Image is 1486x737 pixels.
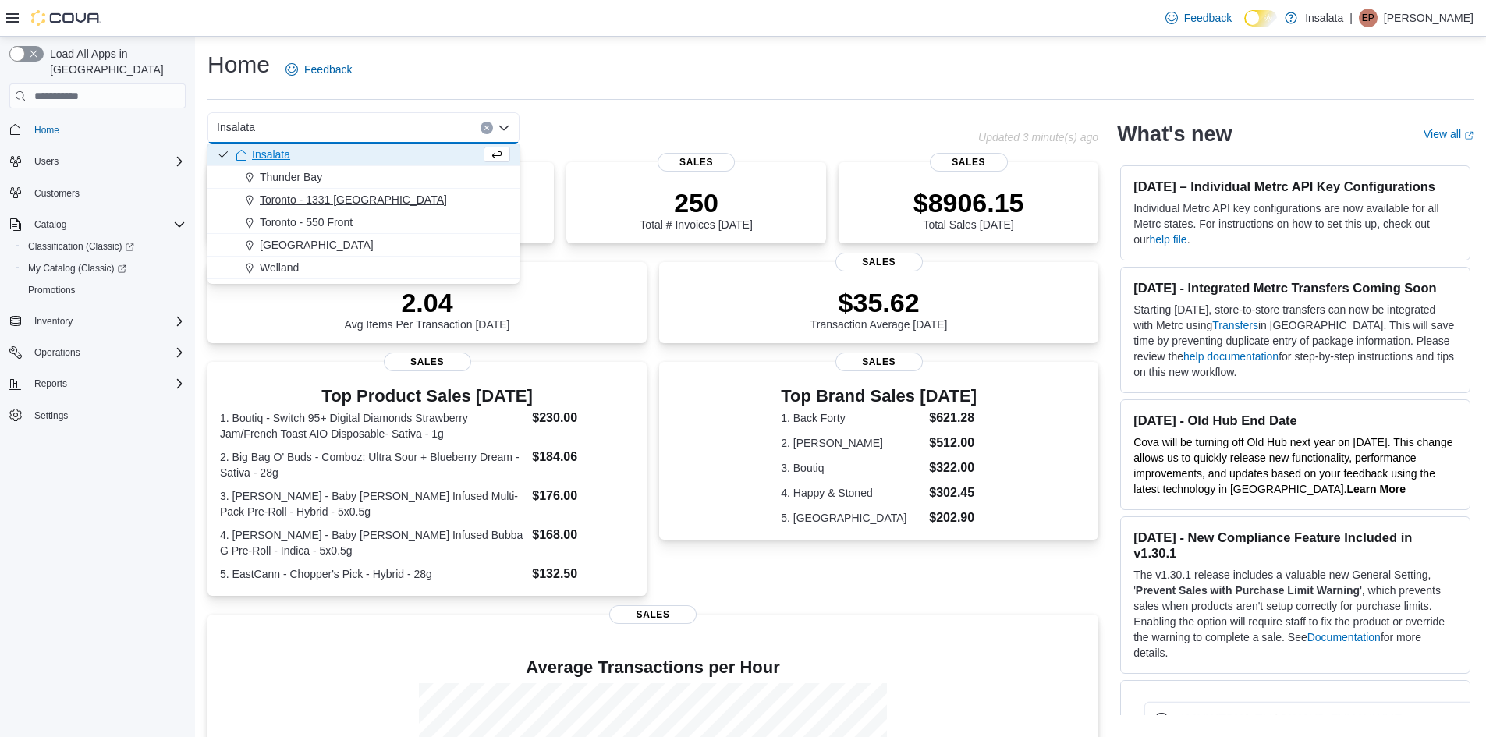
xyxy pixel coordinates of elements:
[781,410,923,426] dt: 1. Back Forty
[532,487,634,505] dd: $176.00
[260,214,353,230] span: Toronto - 550 Front
[28,262,126,275] span: My Catalog (Classic)
[207,144,520,279] div: Choose from the following options
[28,152,186,171] span: Users
[1384,9,1474,27] p: [PERSON_NAME]
[810,287,948,318] p: $35.62
[609,605,697,624] span: Sales
[929,459,977,477] dd: $322.00
[1133,530,1457,561] h3: [DATE] - New Compliance Feature Included in v1.30.1
[640,187,752,218] p: 250
[28,184,86,203] a: Customers
[1159,2,1238,34] a: Feedback
[220,449,526,480] dt: 2. Big Bag O' Buds - Comboz: Ultra Sour + Blueberry Dream - Sativa - 28g
[34,346,80,359] span: Operations
[28,121,66,140] a: Home
[3,182,192,204] button: Customers
[16,279,192,301] button: Promotions
[1244,10,1277,27] input: Dark Mode
[22,237,140,256] a: Classification (Classic)
[252,147,290,162] span: Insalata
[220,527,526,558] dt: 4. [PERSON_NAME] - Baby [PERSON_NAME] Infused Bubba G Pre-Roll - Indica - 5x0.5g
[1133,280,1457,296] h3: [DATE] - Integrated Metrc Transfers Coming Soon
[3,118,192,140] button: Home
[28,312,186,331] span: Inventory
[220,566,526,582] dt: 5. EastCann - Chopper's Pick - Hybrid - 28g
[781,510,923,526] dt: 5. [GEOGRAPHIC_DATA]
[260,260,299,275] span: Welland
[207,211,520,234] button: Toronto - 550 Front
[28,406,186,425] span: Settings
[532,565,634,583] dd: $132.50
[34,377,67,390] span: Reports
[28,374,73,393] button: Reports
[913,187,1024,231] div: Total Sales [DATE]
[22,281,82,299] a: Promotions
[260,169,322,185] span: Thunder Bay
[498,122,510,134] button: Close list of options
[28,343,87,362] button: Operations
[260,237,374,253] span: [GEOGRAPHIC_DATA]
[220,488,526,519] dt: 3. [PERSON_NAME] - Baby [PERSON_NAME] Infused Multi-Pack Pre-Roll - Hybrid - 5x0.5g
[640,187,752,231] div: Total # Invoices [DATE]
[28,119,186,139] span: Home
[1424,128,1474,140] a: View allExternal link
[3,310,192,332] button: Inventory
[28,215,186,234] span: Catalog
[16,236,192,257] a: Classification (Classic)
[22,281,186,299] span: Promotions
[28,284,76,296] span: Promotions
[1347,483,1406,495] a: Learn More
[3,151,192,172] button: Users
[34,409,68,422] span: Settings
[34,155,59,168] span: Users
[279,54,358,85] a: Feedback
[1359,9,1378,27] div: Elizabeth Portillo
[1133,436,1452,495] span: Cova will be turning off Old Hub next year on [DATE]. This change allows us to quickly release ne...
[1133,302,1457,380] p: Starting [DATE], store-to-store transfers can now be integrated with Metrc using in [GEOGRAPHIC_D...
[781,485,923,501] dt: 4. Happy & Stoned
[220,387,634,406] h3: Top Product Sales [DATE]
[781,387,977,406] h3: Top Brand Sales [DATE]
[31,10,101,26] img: Cova
[781,460,923,476] dt: 3. Boutiq
[835,253,923,271] span: Sales
[1136,584,1360,597] strong: Prevent Sales with Purchase Limit Warning
[207,144,520,166] button: Insalata
[34,218,66,231] span: Catalog
[207,234,520,257] button: [GEOGRAPHIC_DATA]
[304,62,352,77] span: Feedback
[3,373,192,395] button: Reports
[207,257,520,279] button: Welland
[481,122,493,134] button: Clear input
[532,448,634,466] dd: $184.06
[1117,122,1232,147] h2: What's new
[532,526,634,544] dd: $168.00
[930,153,1008,172] span: Sales
[28,152,65,171] button: Users
[3,342,192,363] button: Operations
[9,112,186,467] nav: Complex example
[3,404,192,427] button: Settings
[1183,350,1279,363] a: help documentation
[1362,9,1374,27] span: EP
[1133,200,1457,247] p: Individual Metrc API key configurations are now available for all Metrc states. For instructions ...
[3,214,192,236] button: Catalog
[22,259,133,278] a: My Catalog (Classic)
[16,257,192,279] a: My Catalog (Classic)
[929,409,977,427] dd: $621.28
[44,46,186,77] span: Load All Apps in [GEOGRAPHIC_DATA]
[532,409,634,427] dd: $230.00
[658,153,736,172] span: Sales
[1133,567,1457,661] p: The v1.30.1 release includes a valuable new General Setting, ' ', which prevents sales when produ...
[1133,413,1457,428] h3: [DATE] - Old Hub End Date
[207,166,520,189] button: Thunder Bay
[978,131,1098,144] p: Updated 3 minute(s) ago
[1349,9,1353,27] p: |
[913,187,1024,218] p: $8906.15
[34,124,59,136] span: Home
[1212,319,1258,331] a: Transfers
[28,240,134,253] span: Classification (Classic)
[34,315,73,328] span: Inventory
[220,410,526,441] dt: 1. Boutiq - Switch 95+ Digital Diamonds Strawberry Jam/French Toast AIO Disposable- Sativa - 1g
